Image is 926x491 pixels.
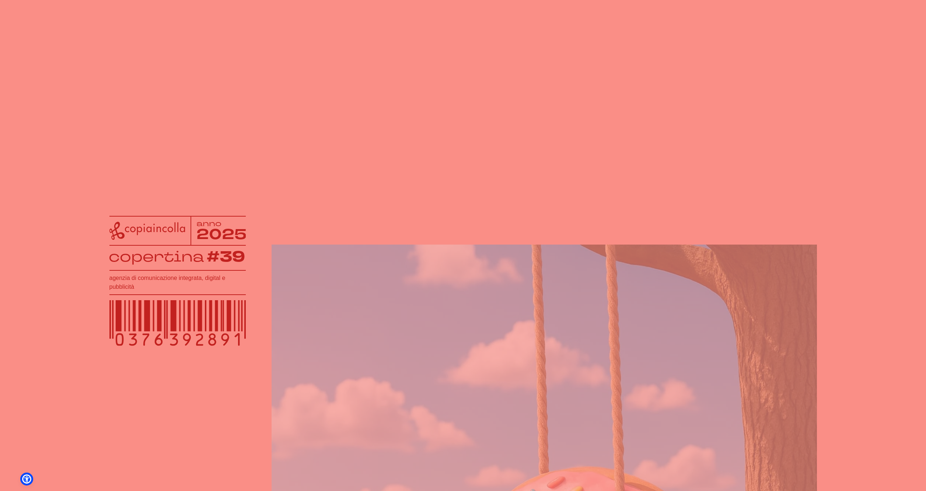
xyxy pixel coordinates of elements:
h1: agenzia di comunicazione integrata, digital e pubblicità [109,274,246,291]
tspan: #39 [207,247,245,267]
tspan: anno [196,218,221,228]
a: Open Accessibility Menu [22,474,31,484]
tspan: 2025 [196,225,246,244]
tspan: copertina [109,247,204,266]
